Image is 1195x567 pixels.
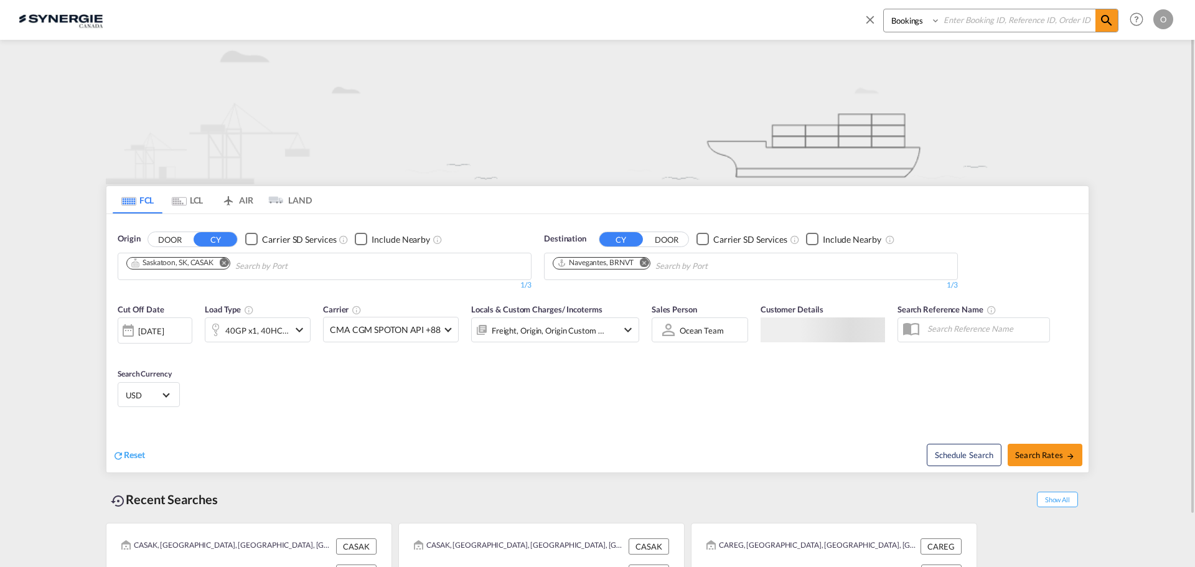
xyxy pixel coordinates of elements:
img: new-FCL.png [106,40,1089,184]
span: Help [1126,9,1147,30]
md-tab-item: FCL [113,186,162,213]
md-checkbox: Checkbox No Ink [806,233,881,246]
md-datepicker: Select [118,342,127,359]
md-checkbox: Checkbox No Ink [696,233,787,246]
md-icon: icon-arrow-right [1066,452,1075,461]
md-icon: icon-chevron-down [621,322,635,337]
div: CASAK [336,538,377,555]
md-icon: The selected Trucker/Carrierwill be displayed in the rate results If the rates are from another f... [352,305,362,315]
input: Search Reference Name [921,319,1049,338]
div: CAREG, Regina, SK, Canada, North America, Americas [706,538,917,555]
md-icon: icon-information-outline [244,305,254,315]
span: icon-close [863,9,883,39]
button: Search Ratesicon-arrow-right [1008,444,1082,466]
span: Search Reference Name [897,304,996,314]
span: icon-magnify [1095,9,1118,32]
div: 40GP x1 40HC x1 [225,322,289,339]
md-icon: Your search will be saved by the below given name [986,305,996,315]
button: Remove [631,258,650,270]
md-icon: Unchecked: Search for CY (Container Yard) services for all selected carriers.Checked : Search for... [339,235,349,245]
md-icon: icon-airplane [221,193,236,202]
md-icon: Unchecked: Ignores neighbouring ports when fetching rates.Checked : Includes neighbouring ports w... [433,235,443,245]
md-tab-item: AIR [212,186,262,213]
span: Show All [1037,492,1078,507]
div: 1/3 [118,280,532,291]
div: Press delete to remove this chip. [131,258,216,268]
div: Press delete to remove this chip. [557,258,636,268]
span: Carrier [323,304,362,314]
div: Saskatoon, SK, CASAK [131,258,213,268]
span: Customer Details [761,304,823,314]
span: Origin [118,233,140,245]
div: OriginDOOR CY Checkbox No InkUnchecked: Search for CY (Container Yard) services for all selected ... [106,214,1089,472]
span: Search Currency [118,369,172,378]
div: [DATE] [138,326,164,337]
md-icon: Unchecked: Ignores neighbouring ports when fetching rates.Checked : Includes neighbouring ports w... [885,235,895,245]
button: CY [599,232,643,246]
div: Ocean team [680,326,724,335]
md-select: Sales Person: Ocean team [678,321,725,339]
div: icon-refreshReset [113,449,145,462]
md-icon: icon-backup-restore [111,494,126,508]
div: 1/3 [544,280,958,291]
button: DOOR [148,232,192,246]
md-icon: icon-close [863,12,877,26]
md-checkbox: Checkbox No Ink [355,233,430,246]
button: CY [194,232,237,246]
div: Carrier SD Services [262,233,336,246]
div: Carrier SD Services [713,233,787,246]
span: Sales Person [652,304,697,314]
input: Enter Booking ID, Reference ID, Order ID [940,9,1095,31]
div: 40GP x1 40HC x1icon-chevron-down [205,317,311,342]
span: / Incoterms [562,304,602,314]
div: Include Nearby [823,233,881,246]
div: CASAK, Saskatoon, SK, Canada, North America, Americas [121,538,333,555]
div: Freight Origin Origin Custom Destination Destination Custom Factory Stuffingicon-chevron-down [471,317,639,342]
input: Chips input. [655,256,774,276]
div: CAREG [921,538,962,555]
button: DOOR [645,232,688,246]
div: Include Nearby [372,233,430,246]
div: CASAK [629,538,669,555]
md-tab-item: LAND [262,186,312,213]
md-icon: icon-magnify [1099,13,1114,28]
span: CMA CGM SPOTON API +88 [330,324,441,336]
div: CASAK, Saskatoon, SK, Canada, North America, Americas [414,538,626,555]
md-select: Select Currency: $ USDUnited States Dollar [124,386,173,404]
md-icon: Unchecked: Search for CY (Container Yard) services for all selected carriers.Checked : Search for... [790,235,800,245]
span: Reset [124,449,145,460]
span: Cut Off Date [118,304,164,314]
md-chips-wrap: Chips container. Use arrow keys to select chips. [551,253,779,276]
span: Destination [544,233,586,245]
input: Chips input. [235,256,354,276]
button: Note: By default Schedule search will only considerorigin ports, destination ports and cut off da... [927,444,1001,466]
span: Load Type [205,304,254,314]
div: Recent Searches [106,485,223,513]
md-pagination-wrapper: Use the left and right arrow keys to navigate between tabs [113,186,312,213]
md-tab-item: LCL [162,186,212,213]
div: Navegantes, BRNVT [557,258,634,268]
span: USD [126,390,161,401]
div: O [1153,9,1173,29]
span: Search Rates [1015,450,1075,460]
div: [DATE] [118,317,192,344]
img: 1f56c880d42311ef80fc7dca854c8e59.png [19,6,103,34]
md-chips-wrap: Chips container. Use arrow keys to select chips. [124,253,358,276]
span: Locals & Custom Charges [471,304,602,314]
md-icon: icon-refresh [113,450,124,461]
md-icon: icon-chevron-down [292,322,307,337]
div: Help [1126,9,1153,31]
md-checkbox: Checkbox No Ink [245,233,336,246]
button: Remove [211,258,230,270]
div: Freight Origin Origin Custom Destination Destination Custom Factory Stuffing [492,322,605,339]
